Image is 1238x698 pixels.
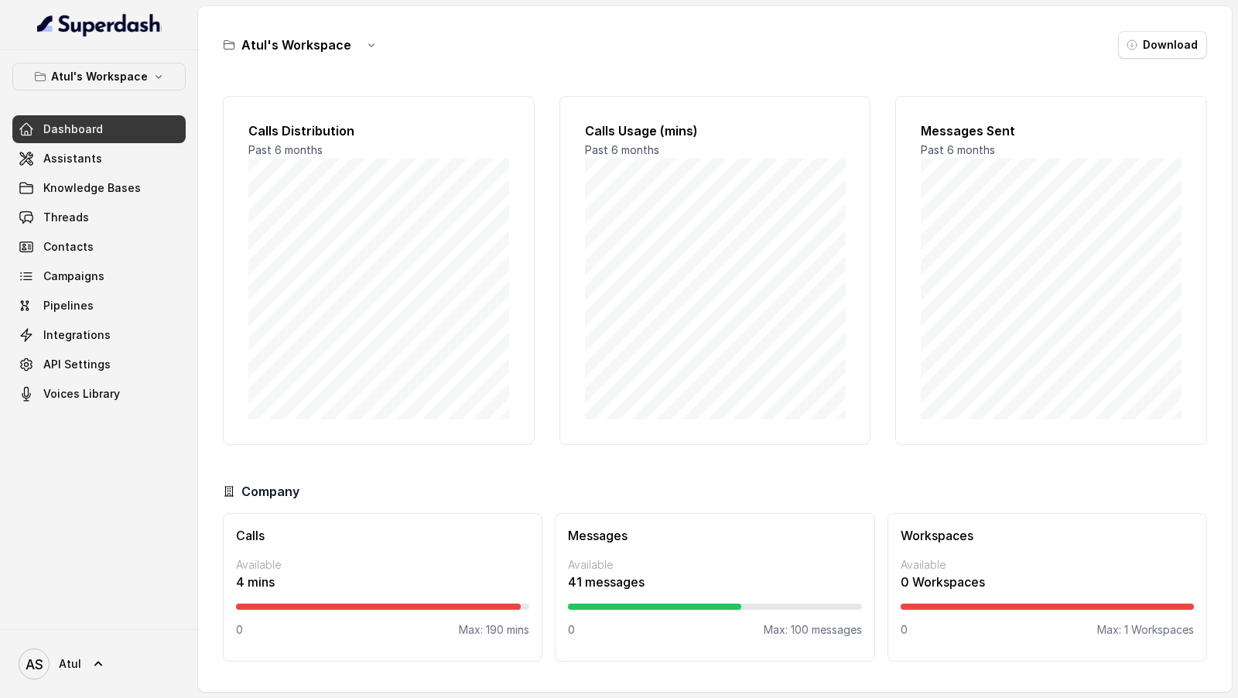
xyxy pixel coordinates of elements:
[51,67,148,86] p: Atul's Workspace
[236,573,529,591] p: 4 mins
[12,145,186,173] a: Assistants
[12,204,186,231] a: Threads
[568,526,861,545] h3: Messages
[43,327,111,343] span: Integrations
[921,121,1182,140] h2: Messages Sent
[585,143,659,156] span: Past 6 months
[59,656,81,672] span: Atul
[12,292,186,320] a: Pipelines
[43,386,120,402] span: Voices Library
[459,622,529,638] p: Max: 190 mins
[1097,622,1194,638] p: Max: 1 Workspaces
[12,115,186,143] a: Dashboard
[12,63,186,91] button: Atul's Workspace
[901,622,908,638] p: 0
[236,526,529,545] h3: Calls
[568,557,861,573] p: Available
[236,557,529,573] p: Available
[43,210,89,225] span: Threads
[901,526,1194,545] h3: Workspaces
[12,233,186,261] a: Contacts
[248,143,323,156] span: Past 6 months
[1118,31,1207,59] button: Download
[43,239,94,255] span: Contacts
[236,622,243,638] p: 0
[43,180,141,196] span: Knowledge Bases
[901,557,1194,573] p: Available
[568,573,861,591] p: 41 messages
[241,482,299,501] h3: Company
[12,351,186,378] a: API Settings
[43,357,111,372] span: API Settings
[43,121,103,137] span: Dashboard
[12,380,186,408] a: Voices Library
[241,36,351,54] h3: Atul's Workspace
[248,121,509,140] h2: Calls Distribution
[43,269,104,284] span: Campaigns
[26,656,43,672] text: AS
[12,174,186,202] a: Knowledge Bases
[12,642,186,686] a: Atul
[43,298,94,313] span: Pipelines
[37,12,162,37] img: light.svg
[12,321,186,349] a: Integrations
[568,622,575,638] p: 0
[12,262,186,290] a: Campaigns
[585,121,846,140] h2: Calls Usage (mins)
[921,143,995,156] span: Past 6 months
[764,622,862,638] p: Max: 100 messages
[43,151,102,166] span: Assistants
[901,573,1194,591] p: 0 Workspaces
